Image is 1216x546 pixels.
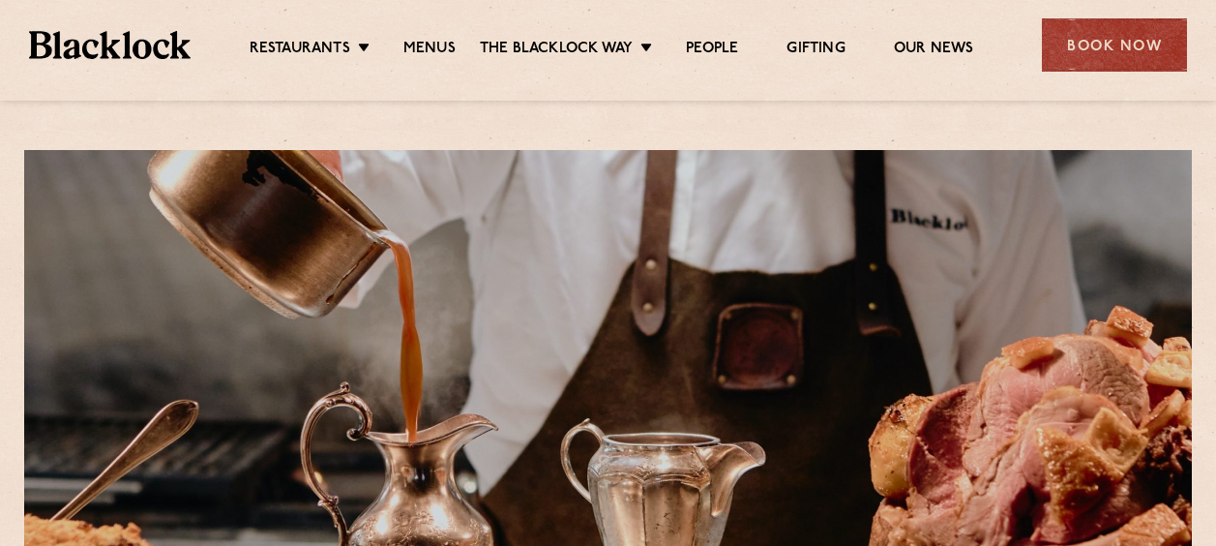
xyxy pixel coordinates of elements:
[29,31,191,58] img: BL_Textured_Logo-footer-cropped.svg
[1042,18,1187,72] div: Book Now
[894,40,974,61] a: Our News
[480,40,633,61] a: The Blacklock Way
[686,40,738,61] a: People
[786,40,845,61] a: Gifting
[403,40,456,61] a: Menus
[250,40,350,61] a: Restaurants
